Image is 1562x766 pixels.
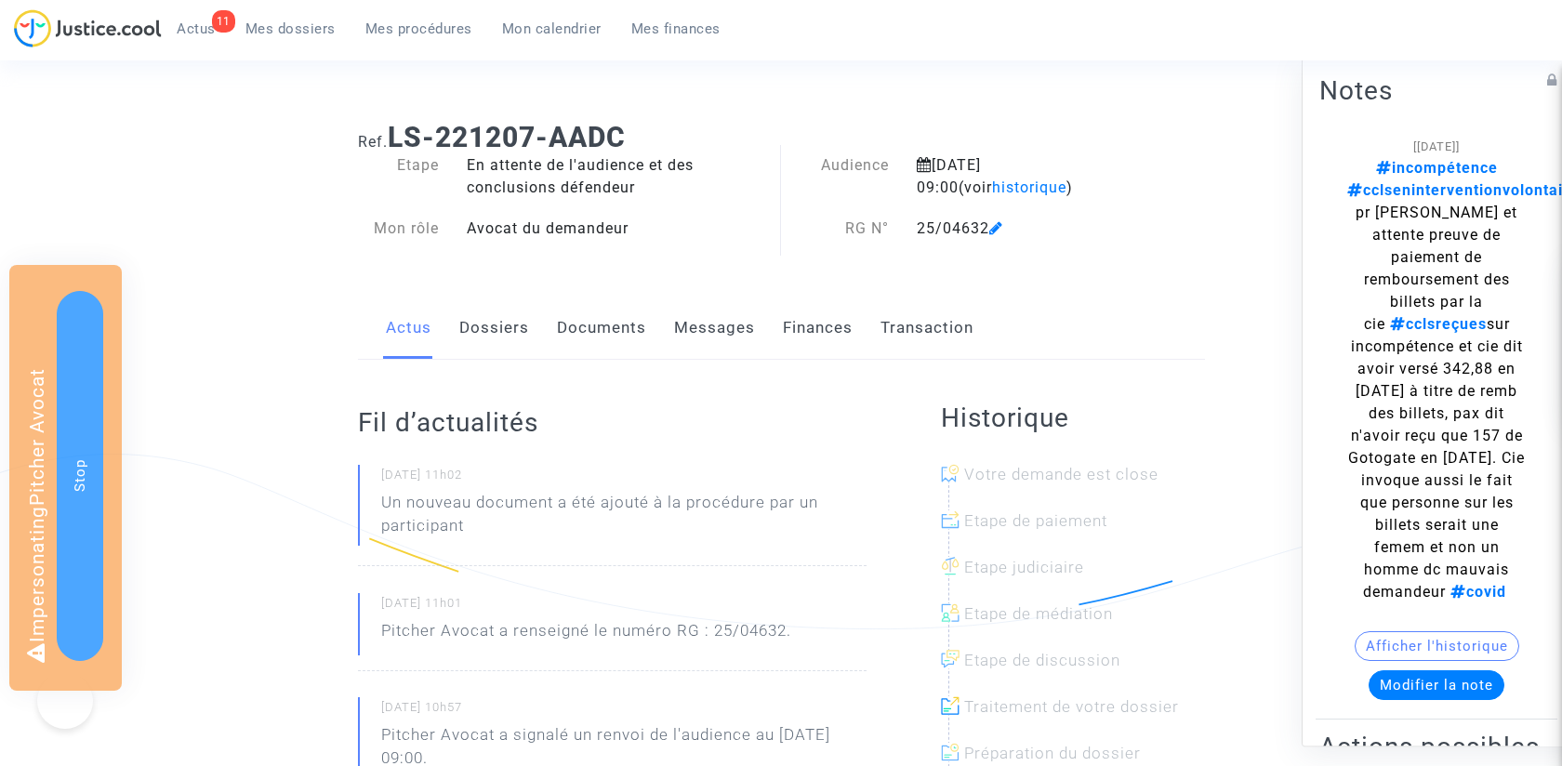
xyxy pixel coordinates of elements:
a: Mes procédures [351,15,487,43]
p: Un nouveau document a été ajouté à la procédure par un participant [381,491,867,547]
span: Mes procédures [365,20,472,37]
a: Mes dossiers [231,15,351,43]
button: Afficher l'historique [1355,631,1519,661]
div: [DATE] 09:00 [903,154,1145,199]
div: 25/04632 [903,218,1145,240]
small: [DATE] 10h57 [381,699,867,723]
span: Mes dossiers [245,20,336,37]
span: cclsreçues [1385,315,1487,333]
a: Dossiers [459,297,529,359]
a: Documents [557,297,646,359]
span: (voir ) [959,178,1073,196]
a: Mon calendrier [487,15,616,43]
a: Mes finances [616,15,735,43]
small: [DATE] 11h02 [381,467,867,491]
small: [DATE] 11h01 [381,595,867,619]
h2: Historique [941,402,1205,434]
button: Modifier la note [1369,670,1504,700]
iframe: Help Scout Beacon - Open [37,673,93,729]
span: incompétence [1376,159,1498,177]
span: Actus [177,20,216,37]
a: Finances [783,297,853,359]
h2: Fil d’actualités [358,406,867,439]
span: Votre demande est close [964,465,1158,483]
a: Transaction [880,297,973,359]
p: Pitcher Avocat a renseigné le numéro RG : 25/04632. [381,619,791,652]
span: Ref. [358,133,388,151]
div: Mon rôle [344,218,454,240]
span: covid [1446,583,1506,601]
span: historique [992,178,1066,196]
a: 11Actus [162,15,231,43]
div: Audience [781,154,903,199]
div: Etape [344,154,454,199]
a: Actus [386,297,431,359]
span: Mon calendrier [502,20,602,37]
div: Impersonating [9,265,122,691]
div: En attente de l'audience et des conclusions défendeur [453,154,781,199]
h2: Actions possibles [1319,731,1554,763]
h2: Notes [1319,74,1554,107]
button: Stop [57,291,103,661]
span: Stop [72,459,88,492]
div: Avocat du demandeur [453,218,781,240]
div: RG N° [781,218,903,240]
a: Messages [674,297,755,359]
b: LS-221207-AADC [388,121,626,153]
span: Mes finances [631,20,721,37]
img: jc-logo.svg [14,9,162,47]
span: [[DATE]] [1413,139,1460,153]
div: 11 [212,10,235,33]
